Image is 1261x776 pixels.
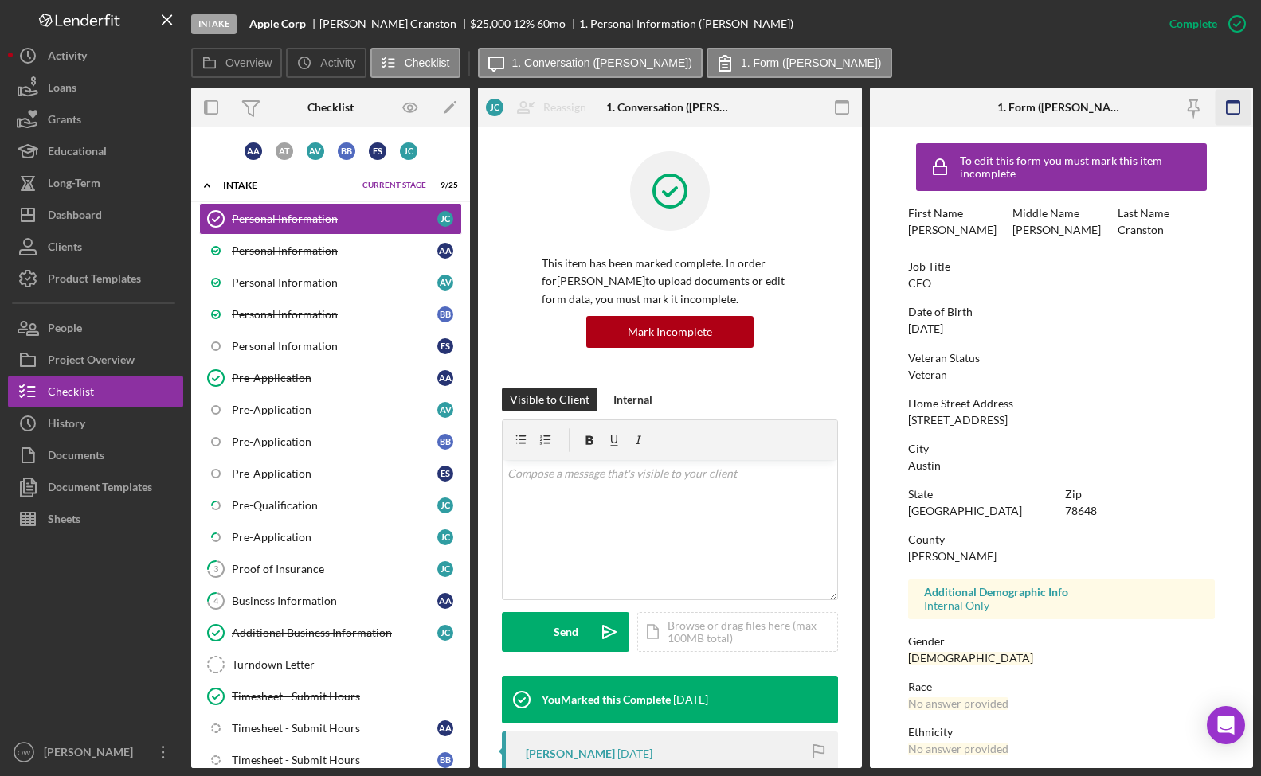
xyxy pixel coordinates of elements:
a: Loans [8,72,183,103]
div: A V [307,142,324,160]
div: Timesheet - Submit Hours [232,722,437,735]
div: Pre-Application [232,372,437,384]
div: Visible to Client [510,388,589,411]
div: City [908,443,1215,455]
a: 4Business InformationAA [199,585,462,617]
div: Proof of Insurance [232,563,437,575]
span: Current Stage [362,181,426,190]
div: A A [245,142,262,160]
div: [PERSON_NAME] [908,550,997,563]
div: Grants [48,103,81,139]
div: Personal Information [232,276,437,289]
div: A A [437,720,453,736]
div: J C [437,497,453,513]
div: Dashboard [48,199,102,235]
a: History [8,407,183,439]
div: 12 % [513,18,535,30]
div: B B [437,434,453,450]
label: Activity [320,57,355,69]
div: B B [338,142,355,160]
a: Personal InformationBB [199,298,462,330]
text: OW [18,748,31,757]
a: Pre-ApplicationJC [199,521,462,553]
div: Personal Information [232,244,437,257]
div: Documents [48,439,104,475]
b: Apple Corp [249,18,306,30]
div: B B [437,306,453,322]
div: A A [437,243,453,259]
div: J C [437,561,453,577]
div: Pre-Qualification [232,499,437,512]
button: People [8,312,183,344]
div: E S [437,466,453,482]
div: Additional Business Information [232,626,437,639]
a: Pre-QualificationJC [199,489,462,521]
button: Documents [8,439,183,471]
div: Pre-Application [232,467,437,480]
a: Personal InformationAV [199,267,462,298]
div: Home Street Address [908,397,1215,410]
a: Additional Business InformationJC [199,617,462,649]
button: Activity [286,48,366,78]
div: Cranston [1118,224,1164,236]
div: [PERSON_NAME] Cranston [319,18,470,30]
div: State [908,488,1058,501]
button: Overview [191,48,282,78]
div: J C [486,99,503,116]
div: J C [400,142,417,160]
div: Internal Only [924,599,1199,612]
div: Business Information [232,595,437,607]
div: Intake [223,181,354,190]
div: [DATE] [908,322,943,335]
div: A A [437,593,453,609]
a: Product Templates [8,263,183,294]
a: Personal InformationES [199,330,462,362]
a: Grants [8,103,183,135]
a: Pre-ApplicationES [199,458,462,489]
div: Race [908,680,1215,693]
div: Open Intercom Messenger [1207,706,1245,744]
button: Activity [8,40,183,72]
button: Checklist [370,48,460,78]
div: Pre-Application [232,404,437,416]
div: J C [437,529,453,545]
label: Checklist [405,57,450,69]
a: Dashboard [8,199,183,231]
div: [STREET_ADDRESS] [908,414,1008,427]
a: Pre-ApplicationAA [199,362,462,394]
a: Pre-ApplicationBB [199,426,462,458]
button: Sheets [8,503,183,535]
a: Timesheet - Submit HoursAA [199,712,462,744]
time: 2025-10-03 15:19 [617,747,652,760]
div: B B [437,752,453,768]
a: Project Overview [8,344,183,376]
div: [PERSON_NAME] [1012,224,1101,236]
div: Personal Information [232,308,437,321]
div: To edit this form you must mark this item incomplete [960,154,1203,180]
div: J C [437,625,453,641]
div: Activity [48,40,87,76]
div: Loans [48,72,76,107]
div: A V [437,402,453,418]
div: No answer provided [908,697,1008,710]
a: 3Proof of InsuranceJC [199,553,462,585]
div: History [48,407,85,443]
div: Complete [1169,8,1217,40]
div: People [48,312,82,348]
div: 1. Personal Information ([PERSON_NAME]) [579,18,793,30]
button: Internal [605,388,660,411]
a: Document Templates [8,471,183,503]
button: 1. Form ([PERSON_NAME]) [707,48,892,78]
label: 1. Form ([PERSON_NAME]) [741,57,882,69]
div: Zip [1065,488,1215,501]
tspan: 4 [213,595,219,606]
div: Middle Name [1012,207,1110,220]
div: You Marked this Complete [542,693,671,706]
button: Clients [8,231,183,263]
div: Timesheet - Submit Hours [232,754,437,766]
div: Timesheet - Submit Hours [232,690,461,703]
